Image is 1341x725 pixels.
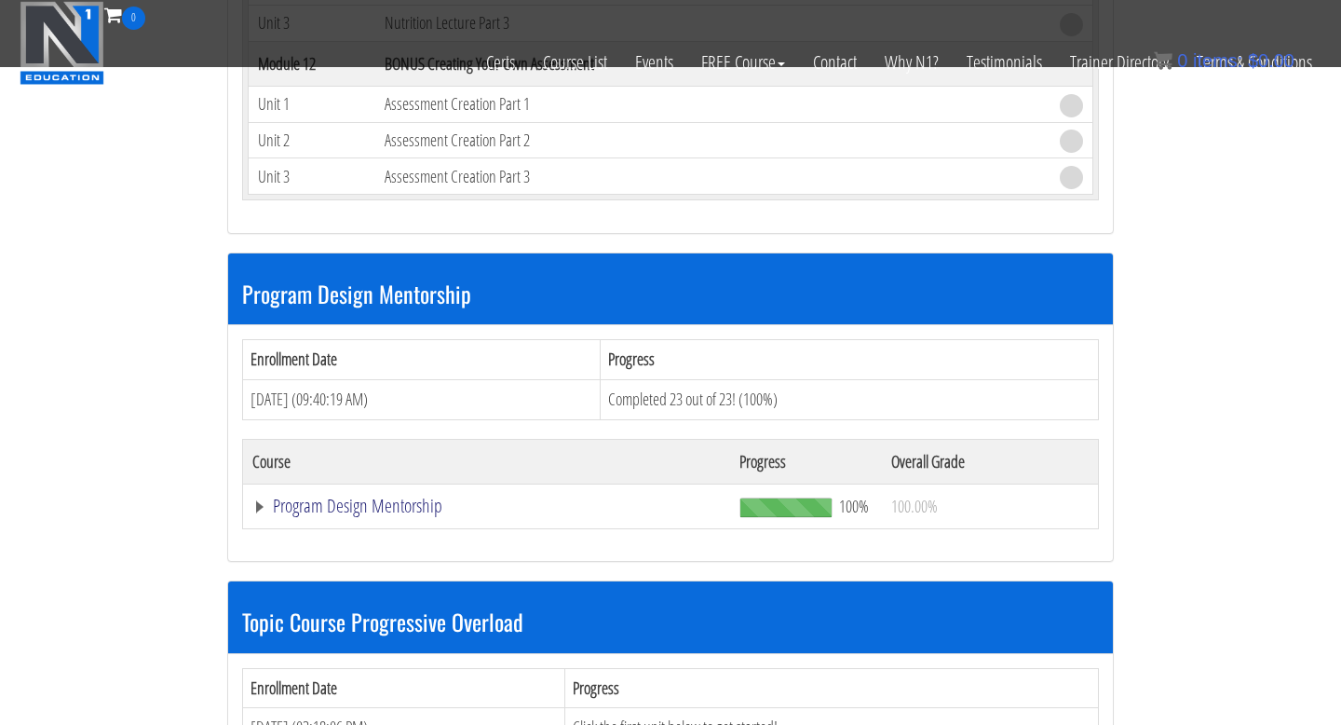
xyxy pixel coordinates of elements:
[375,86,1050,122] td: Assessment Creation Part 1
[687,30,799,95] a: FREE Course
[243,668,565,708] th: Enrollment Date
[799,30,871,95] a: Contact
[249,86,376,122] td: Unit 1
[871,30,953,95] a: Why N1?
[242,609,1099,634] h3: Topic Course Progressive Overload
[242,281,1099,306] h3: Program Design Mentorship
[1154,50,1294,71] a: 0 items: $0.00
[1056,30,1183,95] a: Trainer Directory
[1248,50,1258,71] span: $
[601,380,1099,420] td: Completed 23 out of 23! (100%)
[472,30,529,95] a: Certs
[621,30,687,95] a: Events
[601,340,1099,380] th: Progress
[122,7,145,30] span: 0
[375,122,1050,158] td: Assessment Creation Part 2
[730,439,882,484] th: Progress
[20,1,104,85] img: n1-education
[249,122,376,158] td: Unit 2
[249,158,376,195] td: Unit 3
[1248,50,1294,71] bdi: 0.00
[839,496,869,516] span: 100%
[243,380,601,420] td: [DATE] (09:40:19 AM)
[1193,50,1242,71] span: items:
[882,439,1098,484] th: Overall Grade
[882,484,1098,528] td: 100.00%
[104,2,145,27] a: 0
[1154,51,1172,70] img: icon11.png
[1183,30,1326,95] a: Terms & Conditions
[564,668,1098,708] th: Progress
[375,158,1050,195] td: Assessment Creation Part 3
[953,30,1056,95] a: Testimonials
[529,30,621,95] a: Course List
[243,439,731,484] th: Course
[1177,50,1187,71] span: 0
[243,340,601,380] th: Enrollment Date
[252,497,721,515] a: Program Design Mentorship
